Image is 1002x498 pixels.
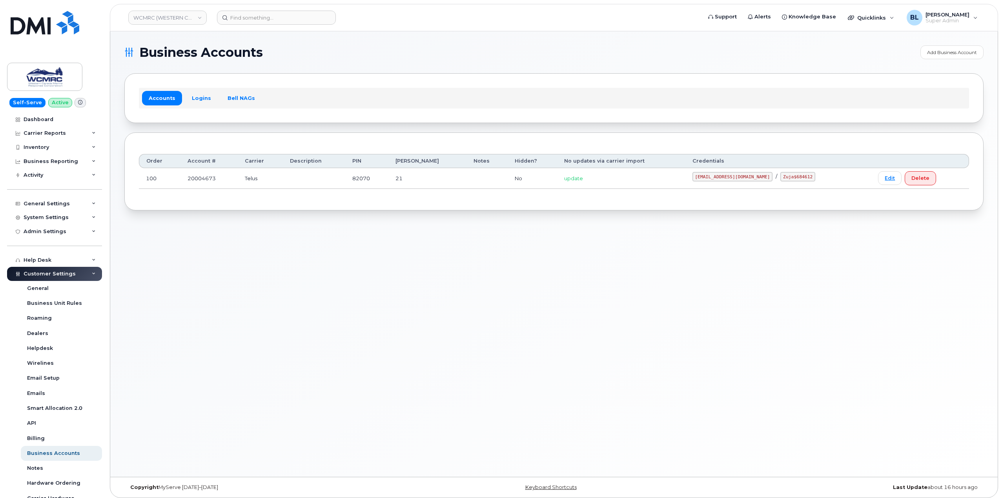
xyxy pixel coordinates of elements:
strong: Copyright [130,484,158,490]
th: PIN [345,154,388,168]
a: Edit [878,171,902,185]
a: Logins [185,91,218,105]
td: No [508,168,557,189]
th: Description [283,154,345,168]
span: / [776,173,777,179]
th: Carrier [238,154,283,168]
strong: Last Update [893,484,927,490]
td: 82070 [345,168,388,189]
th: Account # [180,154,238,168]
a: Accounts [142,91,182,105]
code: [EMAIL_ADDRESS][DOMAIN_NAME] [692,172,773,181]
td: 21 [388,168,466,189]
span: update [564,175,583,181]
span: Business Accounts [139,47,263,58]
td: 100 [139,168,180,189]
div: about 16 hours ago [697,484,984,491]
button: Delete [905,171,936,185]
th: Order [139,154,180,168]
td: Telus [238,168,283,189]
a: Add Business Account [920,45,984,59]
th: Notes [466,154,507,168]
span: Delete [911,174,929,182]
th: No updates via carrier import [557,154,685,168]
a: Keyboard Shortcuts [525,484,577,490]
a: Bell NAGs [221,91,262,105]
code: Zuja$684612 [780,172,815,181]
div: MyServe [DATE]–[DATE] [124,484,411,491]
th: [PERSON_NAME] [388,154,466,168]
th: Credentials [685,154,871,168]
th: Hidden? [508,154,557,168]
td: 20004673 [180,168,238,189]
